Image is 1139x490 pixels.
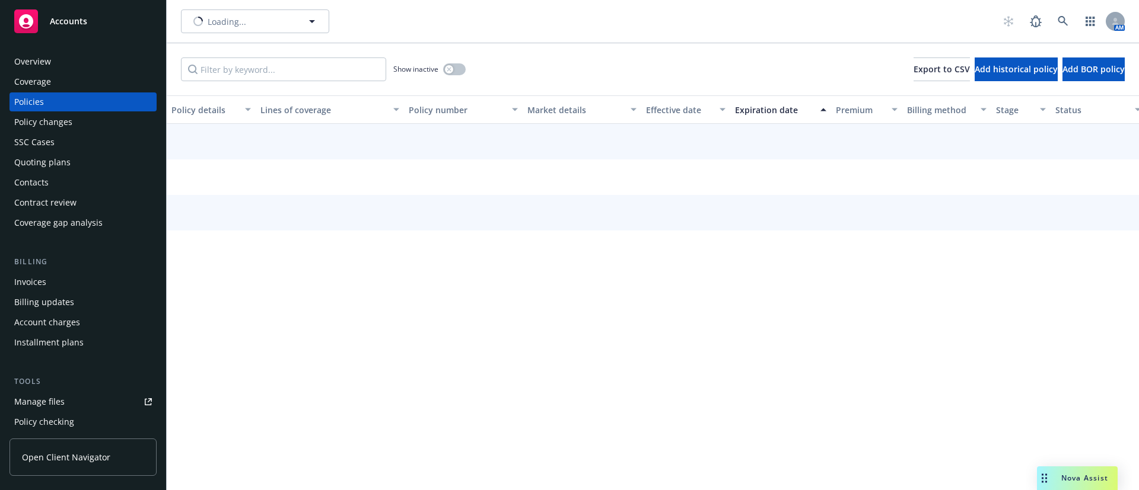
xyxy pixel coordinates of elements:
[991,95,1051,124] button: Stage
[1061,473,1108,483] span: Nova Assist
[9,193,157,212] a: Contract review
[914,57,970,81] button: Export to CSV
[735,104,813,116] div: Expiration date
[14,193,77,212] div: Contract review
[975,57,1058,81] button: Add historical policy
[646,104,712,116] div: Effective date
[14,133,55,152] div: SSC Cases
[975,63,1058,75] span: Add historical policy
[9,173,157,192] a: Contacts
[1078,9,1102,33] a: Switch app
[9,92,157,111] a: Policies
[9,293,157,312] a: Billing updates
[523,95,641,124] button: Market details
[14,52,51,71] div: Overview
[1051,9,1075,33] a: Search
[9,392,157,411] a: Manage files
[50,17,87,26] span: Accounts
[9,313,157,332] a: Account charges
[9,273,157,292] a: Invoices
[14,412,74,431] div: Policy checking
[1062,57,1125,81] button: Add BOR policy
[9,133,157,152] a: SSC Cases
[902,95,991,124] button: Billing method
[997,9,1020,33] a: Start snowing
[14,72,51,91] div: Coverage
[14,293,74,312] div: Billing updates
[9,52,157,71] a: Overview
[641,95,730,124] button: Effective date
[14,92,44,111] div: Policies
[9,256,157,268] div: Billing
[914,63,970,75] span: Export to CSV
[836,104,885,116] div: Premium
[527,104,623,116] div: Market details
[9,153,157,172] a: Quoting plans
[9,412,157,431] a: Policy checking
[181,57,386,81] input: Filter by keyword...
[260,104,386,116] div: Lines of coverage
[14,313,80,332] div: Account charges
[14,392,65,411] div: Manage files
[208,15,246,28] span: Loading...
[14,273,46,292] div: Invoices
[14,333,84,352] div: Installment plans
[167,95,256,124] button: Policy details
[409,104,505,116] div: Policy number
[393,64,438,74] span: Show inactive
[9,5,157,38] a: Accounts
[181,9,329,33] button: Loading...
[1037,466,1052,490] div: Drag to move
[14,113,72,132] div: Policy changes
[9,333,157,352] a: Installment plans
[9,213,157,232] a: Coverage gap analysis
[14,173,49,192] div: Contacts
[14,153,71,172] div: Quoting plans
[730,95,831,124] button: Expiration date
[9,72,157,91] a: Coverage
[9,376,157,387] div: Tools
[14,213,103,232] div: Coverage gap analysis
[907,104,973,116] div: Billing method
[1037,466,1118,490] button: Nova Assist
[404,95,523,124] button: Policy number
[171,104,238,116] div: Policy details
[22,451,110,463] span: Open Client Navigator
[996,104,1033,116] div: Stage
[9,113,157,132] a: Policy changes
[1024,9,1048,33] a: Report a Bug
[1055,104,1128,116] div: Status
[256,95,404,124] button: Lines of coverage
[831,95,902,124] button: Premium
[1062,63,1125,75] span: Add BOR policy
